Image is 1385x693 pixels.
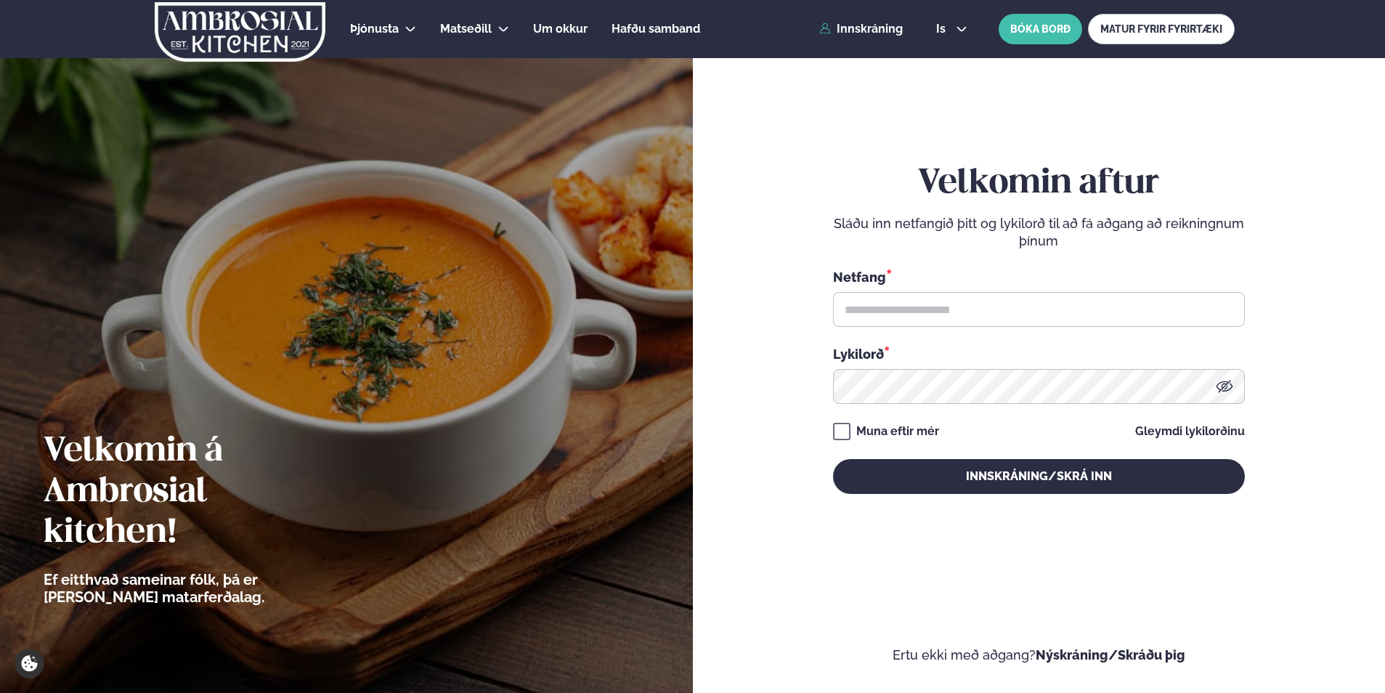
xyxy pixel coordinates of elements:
[153,2,327,62] img: logo
[612,22,700,36] span: Hafðu samband
[833,344,1245,363] div: Lykilorð
[936,23,950,35] span: is
[1088,14,1235,44] a: MATUR FYRIR FYRIRTÆKI
[612,20,700,38] a: Hafðu samband
[819,23,903,36] a: Innskráning
[440,20,492,38] a: Matseðill
[999,14,1082,44] button: BÓKA BORÐ
[833,215,1245,250] p: Sláðu inn netfangið þitt og lykilorð til að fá aðgang að reikningnum þínum
[736,647,1342,664] p: Ertu ekki með aðgang?
[350,20,399,38] a: Þjónusta
[833,459,1245,494] button: Innskráning/Skrá inn
[533,20,588,38] a: Um okkur
[833,267,1245,286] div: Netfang
[1135,426,1245,437] a: Gleymdi lykilorðinu
[1036,647,1185,662] a: Nýskráning/Skráðu þig
[833,163,1245,204] h2: Velkomin aftur
[440,22,492,36] span: Matseðill
[15,649,44,678] a: Cookie settings
[533,22,588,36] span: Um okkur
[350,22,399,36] span: Þjónusta
[44,431,345,554] h2: Velkomin á Ambrosial kitchen!
[44,571,345,606] p: Ef eitthvað sameinar fólk, þá er [PERSON_NAME] matarferðalag.
[925,23,979,35] button: is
